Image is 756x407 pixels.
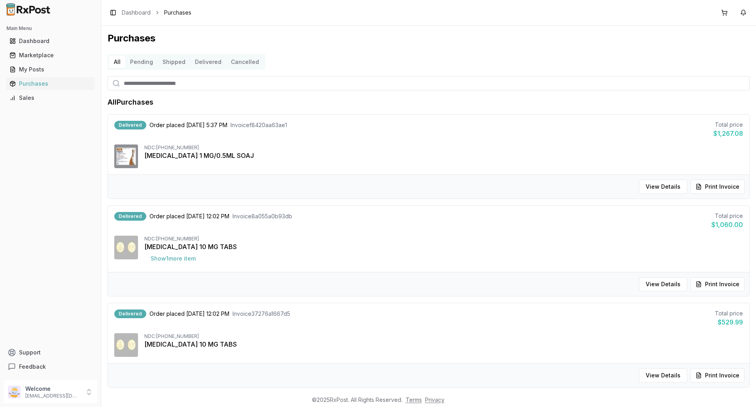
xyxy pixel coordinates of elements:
button: Print Invoice [690,180,745,194]
button: Print Invoice [690,277,745,291]
div: $1,060.00 [711,220,743,229]
a: Sales [6,91,94,105]
button: Cancelled [226,56,264,68]
img: Jardiance 10 MG TABS [114,333,138,357]
a: My Posts [6,62,94,77]
button: Pending [125,56,158,68]
button: Print Invoice [690,368,745,383]
h1: All Purchases [108,97,153,108]
a: Marketplace [6,48,94,62]
span: Invoice f8420aa63ae1 [231,121,287,129]
div: Delivered [114,212,146,221]
a: Terms [406,396,422,403]
img: User avatar [8,386,21,398]
div: Sales [9,94,91,102]
div: Total price [713,121,743,129]
img: Wegovy 1 MG/0.5ML SOAJ [114,144,138,168]
span: Order placed [DATE] 12:02 PM [149,310,229,318]
button: Sales [3,92,98,104]
img: Jardiance 10 MG TABS [114,236,138,259]
button: Shipped [158,56,190,68]
span: Feedback [19,363,46,371]
button: Show1more item [144,251,202,266]
div: NDC: [PHONE_NUMBER] [144,333,743,339]
div: Delivered [114,309,146,318]
div: [MEDICAL_DATA] 10 MG TABS [144,242,743,251]
div: Marketplace [9,51,91,59]
div: $1,267.08 [713,129,743,138]
span: Invoice 37276a1667d5 [232,310,290,318]
span: Purchases [164,9,191,17]
button: View Details [639,277,687,291]
button: Marketplace [3,49,98,62]
span: Order placed [DATE] 12:02 PM [149,212,229,220]
div: $529.99 [715,317,743,327]
a: Purchases [6,77,94,91]
button: Dashboard [3,35,98,47]
h2: Main Menu [6,25,94,32]
button: Purchases [3,77,98,90]
h1: Purchases [108,32,750,45]
button: My Posts [3,63,98,76]
div: Delivered [114,121,146,129]
div: [MEDICAL_DATA] 1 MG/0.5ML SOAJ [144,151,743,160]
img: RxPost Logo [3,3,54,16]
p: Welcome [25,385,80,393]
nav: breadcrumb [122,9,191,17]
button: Feedback [3,360,98,374]
div: Total price [711,212,743,220]
div: NDC: [PHONE_NUMBER] [144,144,743,151]
span: Order placed [DATE] 5:37 PM [149,121,227,129]
a: Privacy [425,396,444,403]
div: Purchases [9,80,91,88]
a: Dashboard [122,9,151,17]
button: View Details [639,368,687,383]
button: Delivered [190,56,226,68]
div: [MEDICAL_DATA] 10 MG TABS [144,339,743,349]
button: All [109,56,125,68]
a: Dashboard [6,34,94,48]
div: Total price [715,309,743,317]
button: View Details [639,180,687,194]
button: Support [3,345,98,360]
div: My Posts [9,66,91,73]
p: [EMAIL_ADDRESS][DOMAIN_NAME] [25,393,80,399]
div: NDC: [PHONE_NUMBER] [144,236,743,242]
div: Dashboard [9,37,91,45]
span: Invoice 8a055a0b93db [232,212,292,220]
